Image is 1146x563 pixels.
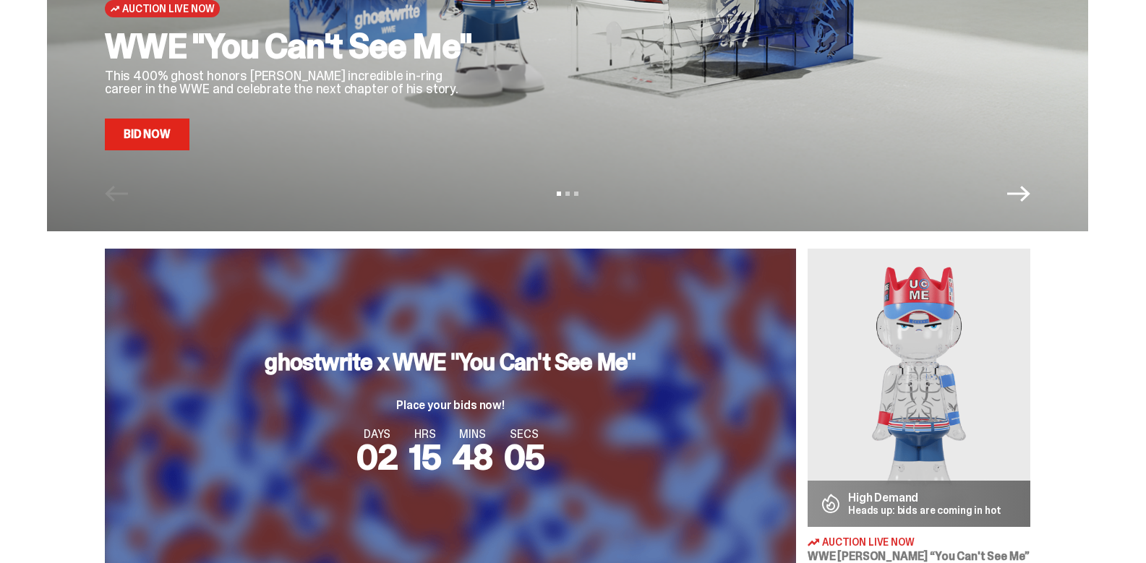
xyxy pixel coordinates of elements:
[574,192,578,196] button: View slide 3
[356,429,398,440] span: DAYS
[105,69,481,95] p: This 400% ghost honors [PERSON_NAME] incredible in-ring career in the WWE and celebrate the next ...
[504,429,544,440] span: SECS
[453,434,493,480] span: 48
[504,434,544,480] span: 05
[265,351,636,374] h3: ghostwrite x WWE "You Can't See Me"
[453,429,493,440] span: MINS
[409,429,441,440] span: HRS
[122,3,214,14] span: Auction Live Now
[848,492,1001,504] p: High Demand
[356,434,398,480] span: 02
[557,192,561,196] button: View slide 1
[808,249,1030,527] img: You Can't See Me
[409,434,441,480] span: 15
[808,551,1030,562] h3: WWE [PERSON_NAME] “You Can't See Me”
[822,537,915,547] span: Auction Live Now
[105,119,189,150] a: Bid Now
[105,29,481,64] h2: WWE "You Can't See Me"
[848,505,1001,515] p: Heads up: bids are coming in hot
[1007,182,1030,205] button: Next
[265,400,636,411] p: Place your bids now!
[565,192,570,196] button: View slide 2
